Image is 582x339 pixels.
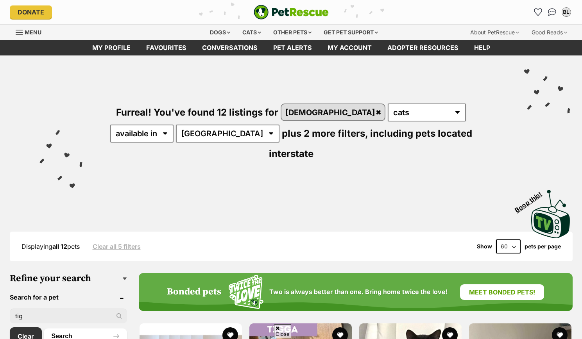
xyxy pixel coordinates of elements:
[84,40,138,55] a: My profile
[269,288,448,296] span: Two is always better than one. Bring home twice the love!
[282,128,368,139] span: plus 2 more filters,
[531,183,570,240] a: Boop this!
[526,25,573,40] div: Good Reads
[514,186,550,214] span: Boop this!
[466,40,498,55] a: Help
[194,40,265,55] a: conversations
[318,25,383,40] div: Get pet support
[25,29,41,36] span: Menu
[52,243,67,250] strong: all 12
[268,25,317,40] div: Other pets
[10,309,127,323] input: Toby
[532,6,573,18] ul: Account quick links
[546,6,559,18] a: Conversations
[281,104,385,120] a: [DEMOGRAPHIC_DATA]
[560,6,573,18] button: My account
[237,25,267,40] div: Cats
[10,273,127,284] h3: Refine your search
[465,25,525,40] div: About PetRescue
[460,284,544,300] a: Meet bonded pets!
[16,25,47,39] a: Menu
[562,8,570,16] div: BL
[21,243,80,250] span: Displaying pets
[380,40,466,55] a: Adopter resources
[10,5,52,19] a: Donate
[320,40,380,55] a: My account
[93,243,141,250] a: Clear all 5 filters
[167,287,221,298] h4: Bonded pets
[548,8,556,16] img: chat-41dd97257d64d25036548639549fe6c8038ab92f7586957e7f3b1b290dea8141.svg
[204,25,236,40] div: Dogs
[10,294,127,301] header: Search for a pet
[531,190,570,238] img: PetRescue TV logo
[477,243,492,250] span: Show
[116,107,278,118] span: Furreal! You've found 12 listings for
[269,128,472,159] span: including pets located interstate
[532,6,544,18] a: Favourites
[254,5,329,20] img: logo-e224e6f780fb5917bec1dbf3a21bbac754714ae5b6737aabdf751b685950b380.svg
[274,324,291,338] span: Close
[138,40,194,55] a: Favourites
[254,5,329,20] a: PetRescue
[265,40,320,55] a: Pet alerts
[525,243,561,250] label: pets per page
[229,275,263,309] img: Squiggle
